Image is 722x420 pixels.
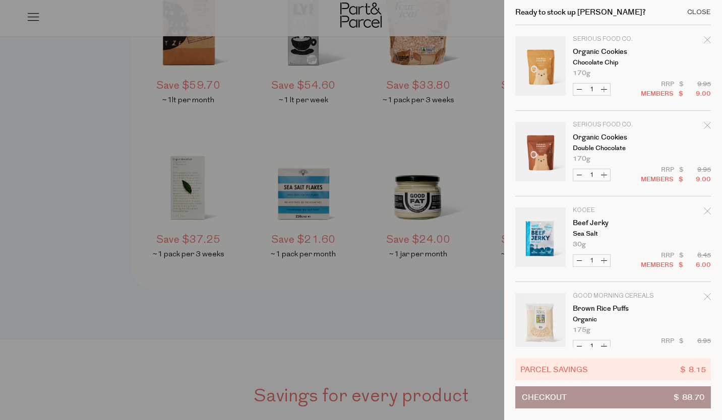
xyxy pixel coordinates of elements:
[674,387,704,408] span: $ 88.70
[573,241,586,248] span: 30g
[704,206,711,220] div: Remove Beef Jerky
[573,36,651,42] p: Serious Food Co.
[704,292,711,305] div: Remove Brown Rice Puffs
[573,145,651,152] p: Double Chocolate
[573,231,651,237] p: Sea Salt
[573,70,590,77] span: 170g
[680,364,706,375] span: $ 8.15
[704,120,711,134] div: Remove Organic Cookies
[573,122,651,128] p: Serious Food Co.
[573,59,651,66] p: Chocolate Chip
[573,293,651,299] p: Good Morning Cereals
[573,207,651,214] p: KOOEE
[687,9,711,16] div: Close
[585,169,598,181] input: QTY Organic Cookies
[515,386,711,408] button: Checkout$ 88.70
[573,134,651,141] a: Organic Cookies
[520,364,588,375] span: Parcel Savings
[573,156,590,162] span: 170g
[704,35,711,48] div: Remove Organic Cookies
[573,327,590,333] span: 175g
[585,255,598,266] input: QTY Beef Jerky
[515,9,646,16] h2: Ready to stock up [PERSON_NAME]?
[573,48,651,55] a: Organic Cookies
[573,220,651,227] a: Beef Jerky
[585,340,598,352] input: QTY Brown Rice Puffs
[573,316,651,323] p: Organic
[522,387,567,408] span: Checkout
[573,305,651,312] a: Brown Rice Puffs
[585,84,598,95] input: QTY Organic Cookies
